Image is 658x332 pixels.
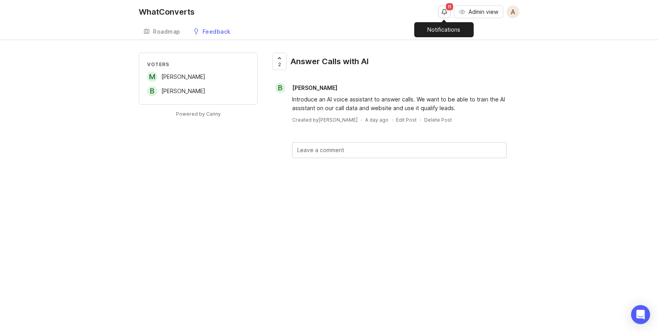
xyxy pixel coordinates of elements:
[147,72,157,82] div: M
[272,53,287,70] button: 2
[270,83,344,93] a: B[PERSON_NAME]
[392,116,393,123] div: ·
[365,116,388,123] a: A day ago
[175,109,222,118] a: Powered by Canny
[188,24,235,40] a: Feedback
[203,29,231,34] div: Feedback
[631,305,650,324] div: Open Intercom Messenger
[161,88,205,94] span: [PERSON_NAME]
[139,24,185,40] a: Roadmap
[454,6,503,18] button: Admin view
[291,56,369,67] div: Answer Calls with AI
[161,73,205,80] span: [PERSON_NAME]
[469,8,498,16] span: Admin view
[361,116,362,123] div: ·
[414,22,474,37] div: Notifications
[147,61,249,68] div: Voters
[446,3,453,10] span: 11
[278,61,281,68] span: 2
[153,29,180,34] div: Roadmap
[511,7,515,17] span: A
[147,72,205,82] a: M[PERSON_NAME]
[420,116,421,123] div: ·
[275,83,285,93] div: B
[424,116,452,123] div: Delete Post
[292,116,358,123] div: Created by [PERSON_NAME]
[147,86,205,96] a: B[PERSON_NAME]
[147,86,157,96] div: B
[139,8,195,16] div: WhatConverts
[292,95,507,113] div: Introduce an AI voice assistant to answer calls. We want to be able to train the AI assistant on ...
[507,6,519,18] button: A
[438,6,451,18] button: Notifications
[396,116,417,123] div: Edit Post
[292,84,337,91] span: [PERSON_NAME]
